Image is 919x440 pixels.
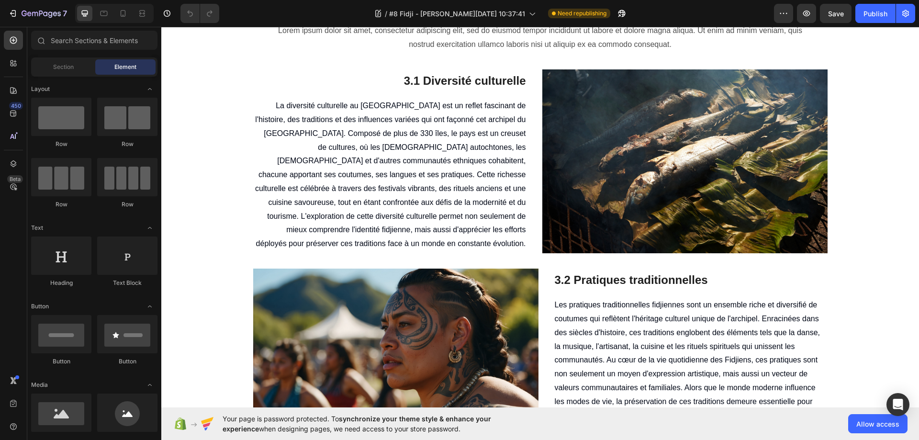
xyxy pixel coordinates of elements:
[820,4,852,23] button: Save
[855,4,896,23] button: Publish
[848,414,908,433] button: Allow access
[63,8,67,19] p: 7
[31,200,91,209] div: Row
[180,4,219,23] div: Undo/Redo
[142,81,157,97] span: Toggle open
[53,63,74,71] span: Section
[97,357,157,366] div: Button
[142,377,157,393] span: Toggle open
[828,10,844,18] span: Save
[558,9,606,18] span: Need republishing
[161,27,919,407] iframe: Design area
[31,140,91,148] div: Row
[223,415,491,433] span: synchronize your theme style & enhance your experience
[97,140,157,148] div: Row
[863,9,887,19] div: Publish
[94,75,365,221] span: La diversité culturelle au [GEOGRAPHIC_DATA] est un reflet fascinant de l'histoire, des tradition...
[31,381,48,389] span: Media
[31,302,49,311] span: Button
[223,414,528,434] span: Your page is password protected. To when designing pages, we need access to your store password.
[31,31,157,50] input: Search Sections & Elements
[393,274,659,392] span: Les pratiques traditionnelles fidjiennes sont un ensemble riche et diversifié de coutumes qui ref...
[97,279,157,287] div: Text Block
[385,9,387,19] span: /
[114,63,136,71] span: Element
[4,4,71,23] button: 7
[243,47,365,60] span: 3.1 Diversité culturelle
[31,85,50,93] span: Layout
[389,9,525,19] span: #8 Fidji - [PERSON_NAME][DATE] 10:37:41
[31,224,43,232] span: Text
[31,279,91,287] div: Heading
[97,200,157,209] div: Row
[142,299,157,314] span: Toggle open
[9,102,23,110] div: 450
[886,393,909,416] div: Open Intercom Messenger
[393,247,547,259] span: 3.2 Pratiques traditionnelles
[142,220,157,236] span: Toggle open
[7,175,23,183] div: Beta
[92,242,377,403] img: gempages_524642858855040160-e7054717-c936-4e90-98ea-22d08d8129be.jpg
[31,357,91,366] div: Button
[856,419,899,429] span: Allow access
[381,43,666,233] img: gempages_524642858855040160-86310c03-6748-479d-8857-4f444bcf4928.jpg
